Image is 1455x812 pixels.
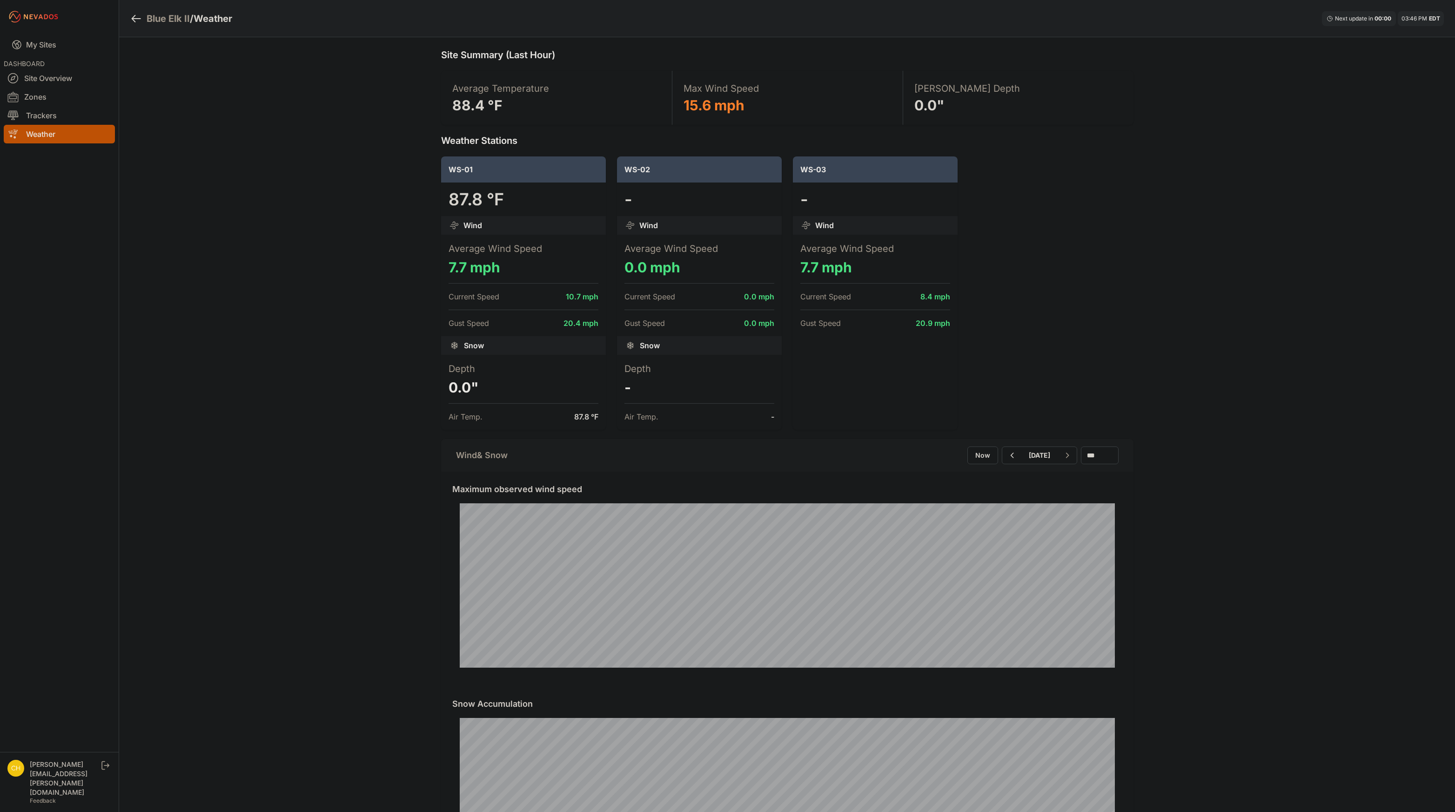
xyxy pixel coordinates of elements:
dd: - [624,379,774,396]
dt: Depth [624,362,774,375]
dd: 7.7 mph [800,259,950,276]
span: DASHBOARD [4,60,45,68]
dd: 20.9 mph [916,318,950,329]
a: Blue Elk II [147,12,190,25]
h2: Site Summary (Last Hour) [441,48,1133,61]
dd: - [624,190,774,209]
dt: Average Wind Speed [800,242,950,255]
a: Weather [4,125,115,143]
dt: Average Wind Speed [624,242,774,255]
dt: Current Speed [800,291,851,302]
a: Feedback [30,797,56,804]
dd: - [800,190,950,209]
div: WS-01 [441,156,606,183]
span: 15.6 mph [684,97,744,114]
dt: Current Speed [449,291,499,302]
dt: Air Temp. [449,411,483,422]
a: Zones [4,88,115,106]
span: EDT [1429,15,1440,22]
span: Max Wind Speed [684,83,759,94]
img: chris.young@nevados.solar [7,760,24,777]
div: Snow Accumulation [441,686,1133,710]
dd: 0.0" [449,379,598,396]
span: Wind [463,220,482,231]
span: [PERSON_NAME] Depth [914,83,1020,94]
span: Wind [815,220,834,231]
dt: Depth [449,362,598,375]
span: Next update in [1335,15,1373,22]
dd: 20.4 mph [563,318,598,329]
div: WS-02 [617,156,782,183]
dd: - [771,411,774,422]
a: My Sites [4,34,115,56]
dd: 0.0 mph [744,318,774,329]
dd: 87.8 °F [574,411,598,422]
span: Snow [464,340,484,351]
div: [PERSON_NAME][EMAIL_ADDRESS][PERSON_NAME][DOMAIN_NAME] [30,760,100,797]
a: Trackers [4,106,115,125]
dt: Air Temp. [624,411,658,422]
div: 00 : 00 [1375,15,1391,22]
div: Maximum observed wind speed [441,472,1133,496]
nav: Breadcrumb [130,7,232,31]
dd: 0.0 mph [744,291,774,302]
span: Wind [639,220,658,231]
button: Now [967,447,998,464]
dd: 7.7 mph [449,259,598,276]
dt: Gust Speed [624,318,665,329]
img: Nevados [7,9,60,24]
span: 03:46 PM [1401,15,1427,22]
dd: 10.7 mph [566,291,598,302]
dd: 87.8 °F [449,190,598,209]
span: Snow [640,340,660,351]
div: WS-03 [793,156,958,183]
h3: Weather [194,12,232,25]
span: / [190,12,194,25]
span: 0.0" [914,97,945,114]
dt: Gust Speed [449,318,489,329]
dd: 8.4 mph [920,291,950,302]
dt: Gust Speed [800,318,841,329]
dd: 0.0 mph [624,259,774,276]
button: [DATE] [1021,447,1058,464]
h2: Weather Stations [441,134,1133,147]
dt: Average Wind Speed [449,242,598,255]
span: 88.4 °F [452,97,503,114]
dt: Current Speed [624,291,675,302]
span: Average Temperature [452,83,549,94]
div: Wind & Snow [456,449,508,462]
a: Site Overview [4,69,115,88]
